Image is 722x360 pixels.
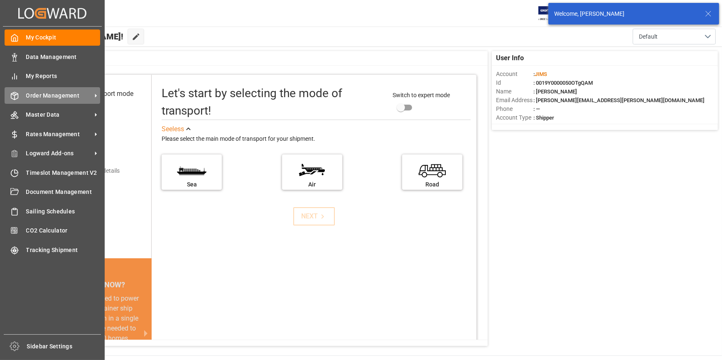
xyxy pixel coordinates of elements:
[533,71,547,77] span: :
[5,242,100,258] a: Tracking Shipment
[26,91,92,100] span: Order Management
[26,149,92,158] span: Logward Add-ons
[496,113,533,122] span: Account Type
[496,87,533,96] span: Name
[393,92,450,98] span: Switch to expert mode
[302,211,327,221] div: NEXT
[26,33,101,42] span: My Cockpit
[26,188,101,196] span: Document Management
[5,68,100,84] a: My Reports
[293,207,335,225] button: NEXT
[162,124,184,134] div: See less
[5,184,100,200] a: Document Management
[26,130,92,139] span: Rates Management
[533,97,705,103] span: : [PERSON_NAME][EMAIL_ADDRESS][PERSON_NAME][DOMAIN_NAME]
[26,246,101,255] span: Tracking Shipment
[496,53,524,63] span: User Info
[5,49,100,65] a: Data Management
[162,134,471,144] div: Please select the main mode of transport for your shipment.
[26,169,101,177] span: Timeslot Management V2
[5,203,100,219] a: Sailing Schedules
[535,71,547,77] span: JIMS
[406,180,458,189] div: Road
[26,207,101,216] span: Sailing Schedules
[533,106,540,112] span: : —
[5,223,100,239] a: CO2 Calculator
[26,110,92,119] span: Master Data
[496,70,533,78] span: Account
[26,226,101,235] span: CO2 Calculator
[286,180,338,189] div: Air
[69,89,133,99] div: Select transport mode
[639,32,658,41] span: Default
[533,80,593,86] span: : 0019Y0000050OTgQAM
[26,72,101,81] span: My Reports
[533,88,577,95] span: : [PERSON_NAME]
[533,115,554,121] span: : Shipper
[166,180,218,189] div: Sea
[633,29,716,44] button: open menu
[5,29,100,46] a: My Cockpit
[5,164,100,181] a: Timeslot Management V2
[496,78,533,87] span: Id
[554,10,697,18] div: Welcome, [PERSON_NAME]
[26,53,101,61] span: Data Management
[162,85,384,120] div: Let's start by selecting the mode of transport!
[496,105,533,113] span: Phone
[496,96,533,105] span: Email Address
[27,342,101,351] span: Sidebar Settings
[538,6,567,21] img: Exertis%20JAM%20-%20Email%20Logo.jpg_1722504956.jpg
